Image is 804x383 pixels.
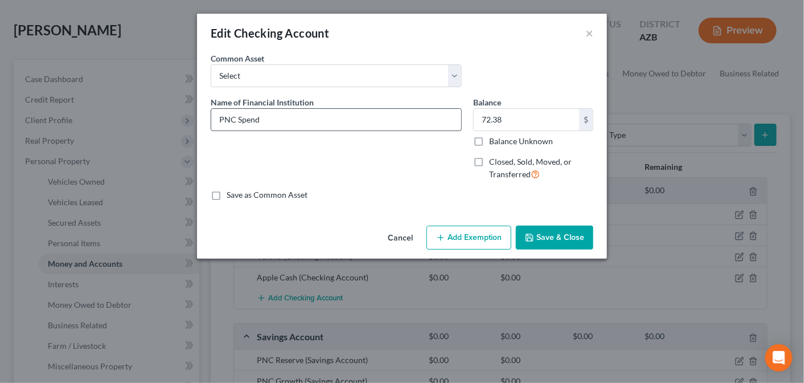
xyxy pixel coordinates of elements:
label: Common Asset [211,52,264,64]
button: Save & Close [516,226,593,250]
input: 0.00 [474,109,579,131]
span: Closed, Sold, Moved, or Transferred [489,157,572,179]
label: Balance Unknown [489,136,553,147]
div: $ [579,109,593,131]
label: Balance [473,96,501,108]
button: × [585,26,593,40]
input: Enter name... [211,109,461,131]
span: Name of Financial Institution [211,97,314,107]
button: Cancel [379,227,422,250]
div: Open Intercom Messenger [765,344,793,372]
button: Add Exemption [426,226,511,250]
div: Edit Checking Account [211,25,329,41]
label: Save as Common Asset [227,189,307,201]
